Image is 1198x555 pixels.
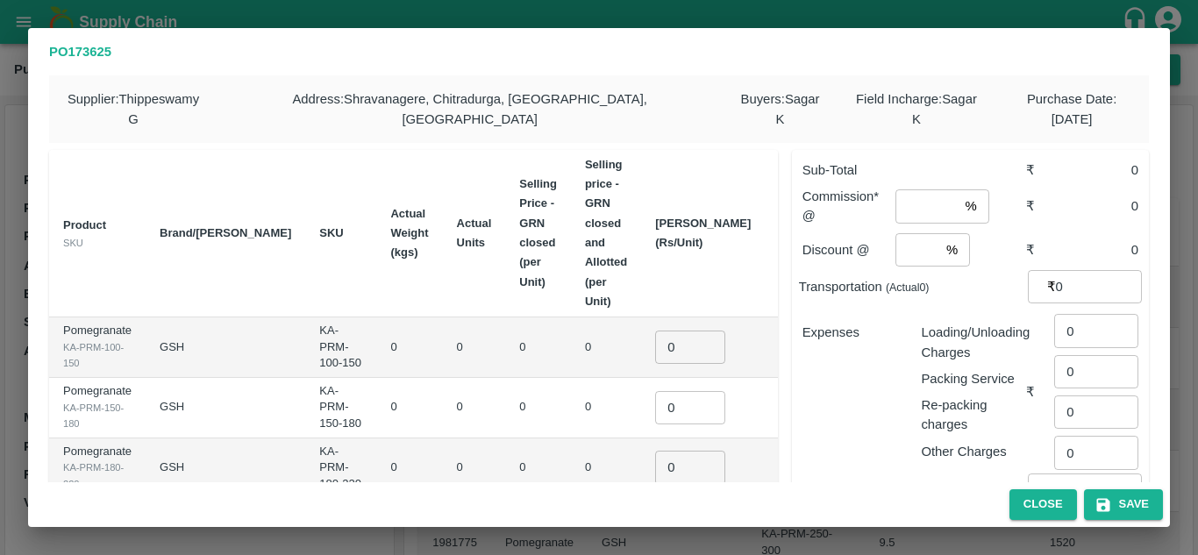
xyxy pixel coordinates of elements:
b: Actual Weight (kgs) [390,207,428,260]
p: ₹ [1047,480,1056,500]
td: GSH [146,317,305,378]
b: Selling Price - GRN closed (per Unit) [519,177,557,288]
p: ₹ [1047,277,1056,296]
td: 0 [376,438,442,499]
td: 0 [376,378,442,438]
div: ₹ [1026,382,1054,402]
div: 0 [1054,196,1138,216]
div: Address : Shravanagere, Chitradurga, [GEOGRAPHIC_DATA], [GEOGRAPHIC_DATA] [217,75,722,143]
p: % [946,240,958,260]
button: Close [1009,489,1077,520]
td: ₹0 [765,317,819,378]
small: (Actual 0 ) [886,281,930,294]
p: Expenses [802,323,908,342]
p: Re-packing charges [921,395,1026,435]
td: Pomegranate [49,378,146,438]
div: SKU [63,235,132,251]
p: Loading/Unloading Charges [921,323,1026,362]
td: GSH [146,378,305,438]
td: 0 [443,438,506,499]
b: Product [63,218,106,231]
td: ₹0 [765,378,819,438]
td: 0 [571,438,641,499]
p: Packing Service [921,369,1026,388]
p: Other Charges [921,442,1026,461]
button: Save [1084,489,1163,520]
div: Supplier : Thippeswamy G [49,75,217,143]
b: Selling price - GRN closed and Allotted (per Unit) [585,158,627,308]
p: Discount @ [802,240,895,260]
div: ₹ [1026,240,1054,260]
b: Brand/[PERSON_NAME] [160,226,291,239]
div: 0 [1054,160,1138,180]
b: PO 173625 [49,45,111,59]
td: 0 [571,378,641,438]
td: 0 [505,317,571,378]
div: KA-PRM-100-150 [63,339,132,372]
td: KA-PRM-180-220 [305,438,376,499]
div: 0 [1054,240,1138,260]
td: GSH [146,438,305,499]
p: Packaging Service [799,480,1028,500]
p: Commission* @ [802,187,895,226]
td: ₹0 [765,438,819,499]
td: 0 [505,378,571,438]
div: ₹ [1026,160,1054,180]
td: 0 [443,317,506,378]
td: Pomegranate [49,317,146,378]
input: 0 [655,331,725,364]
input: 0 [655,451,725,484]
b: [PERSON_NAME] (Rs/Unit) [655,217,751,249]
p: Transportation [799,277,1028,296]
input: 0 [655,391,725,424]
td: 0 [505,438,571,499]
div: Purchase Date : [DATE] [995,75,1149,143]
td: KA-PRM-100-150 [305,317,376,378]
div: KA-PRM-150-180 [63,400,132,432]
td: KA-PRM-150-180 [305,378,376,438]
td: 0 [376,317,442,378]
b: SKU [319,226,343,239]
p: Sub-Total [802,160,1027,180]
div: KA-PRM-180-220 [63,459,132,492]
td: Pomegranate [49,438,146,499]
b: Actual Units [457,217,492,249]
td: 0 [443,378,506,438]
div: ₹ [1026,196,1054,216]
div: Field Incharge : Sagar K [838,75,995,143]
div: Buyers : Sagar K [722,75,838,143]
p: % [965,196,976,216]
td: 0 [571,317,641,378]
